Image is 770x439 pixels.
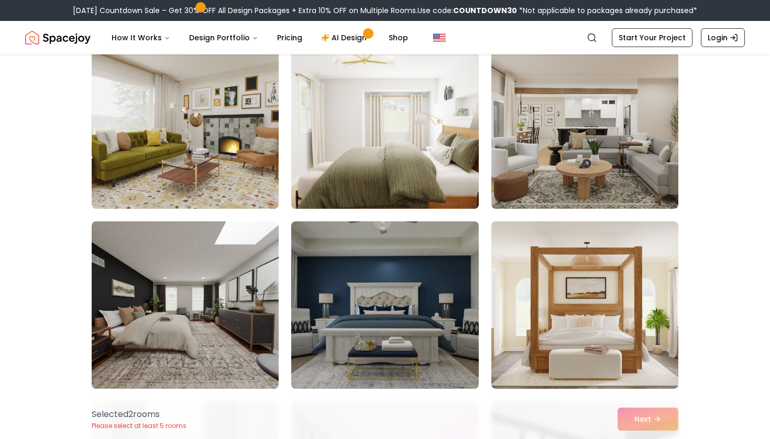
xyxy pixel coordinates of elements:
[291,221,478,389] img: Room room-17
[92,221,279,389] img: Room room-16
[103,27,179,48] button: How It Works
[92,408,186,421] p: Selected 2 room s
[25,21,745,54] nav: Global
[491,221,678,389] img: Room room-18
[25,27,91,48] img: Spacejoy Logo
[701,28,745,47] a: Login
[380,27,416,48] a: Shop
[612,28,692,47] a: Start Your Project
[92,422,186,430] p: Please select at least 5 rooms
[313,27,378,48] a: AI Design
[269,27,311,48] a: Pricing
[417,5,517,16] span: Use code:
[433,31,446,44] img: United States
[517,5,697,16] span: *Not applicable to packages already purchased*
[453,5,517,16] b: COUNTDOWN30
[73,5,697,16] div: [DATE] Countdown Sale – Get 30% OFF All Design Packages + Extra 10% OFF on Multiple Rooms.
[491,41,678,209] img: Room room-15
[25,27,91,48] a: Spacejoy
[103,27,416,48] nav: Main
[181,27,267,48] button: Design Portfolio
[92,41,279,209] img: Room room-13
[287,37,483,213] img: Room room-14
